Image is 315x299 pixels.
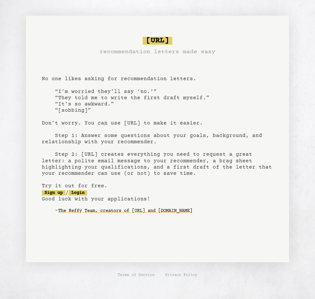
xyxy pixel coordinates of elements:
a: The Reffy Team, creators of [URL] and [DOMAIN_NAME] [58,206,192,216]
a: Privacy Policy [165,273,197,278]
h3: recommendation letters made easy [100,47,215,57]
span: [URL] [143,37,172,45]
div: - [55,208,273,214]
pre: No one likes asking for recommendation letters. “I’m worried they’ll say ‘no.’” “They told me to ... [42,34,273,227]
a: Login [69,190,87,195]
a: Sign up [42,190,65,195]
a: Terms of Service [118,273,155,278]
